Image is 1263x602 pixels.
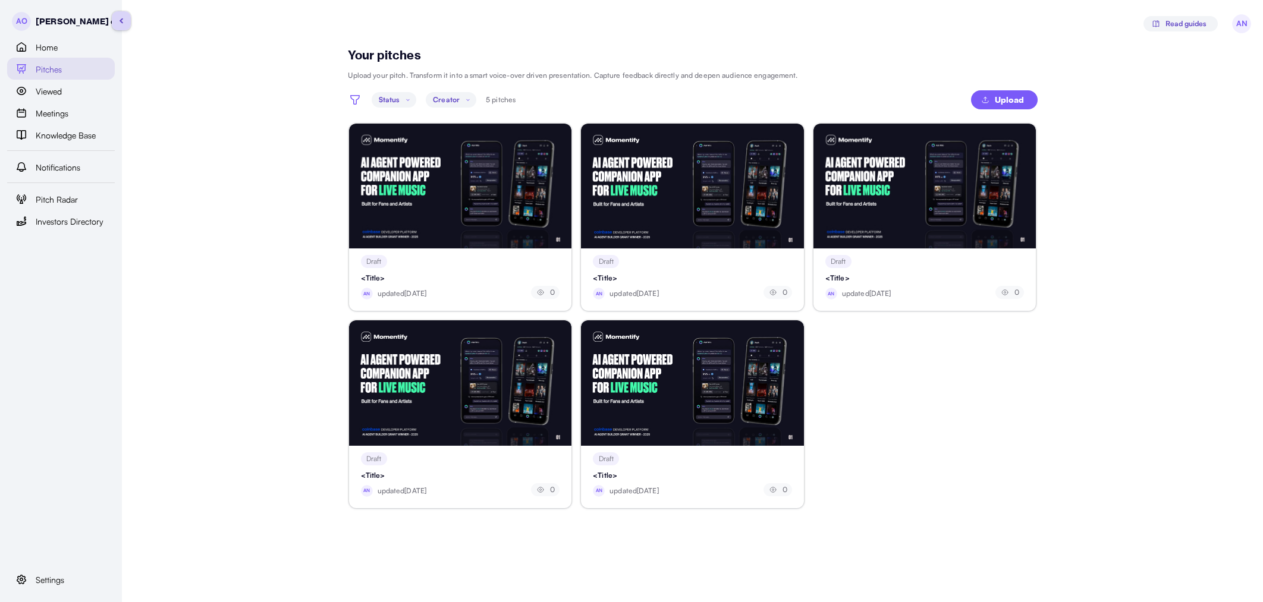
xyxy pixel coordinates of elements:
[609,486,659,496] p: updated [DATE]
[536,483,555,496] div: 0
[348,48,421,63] p: Your pitches
[378,288,427,299] p: updated [DATE]
[361,288,373,300] span: AN
[593,470,617,481] p: <Title>
[593,273,617,283] p: <Title>
[971,90,1038,109] button: Upload
[361,273,385,283] p: <Title>
[36,193,78,206] span: Pitch Radar
[379,94,400,105] p: Status
[842,288,891,299] p: updated [DATE]
[1143,16,1218,31] button: Read guides
[536,286,555,299] div: 0
[361,485,373,497] span: AN
[112,11,131,30] button: sidebar-button
[348,70,798,81] p: Upload your pitch. Transform it into a smart voice-over driven presentation. Capture feedback dir...
[599,255,614,268] div: Draft
[36,107,68,120] span: Meetings
[36,129,96,142] span: Knowledge Base
[995,91,1024,109] span: Upload
[378,486,427,496] p: updated [DATE]
[825,273,850,283] p: <Title>
[366,255,381,268] div: Draft
[599,452,614,465] div: Draft
[366,452,381,465] div: Draft
[12,12,31,31] span: AO
[486,94,516,105] p: 5 pitches
[433,94,460,105] p: Creator
[120,18,123,24] img: sidebar-button
[36,215,103,228] span: Investors Directory
[1000,286,1019,299] div: 0
[825,288,837,300] span: AN
[593,485,605,497] span: AN
[36,41,58,54] span: Home
[36,85,62,98] span: Viewed
[36,63,62,76] span: Pitches
[1151,19,1161,29] img: svg%3e
[36,573,64,587] span: Settings
[768,483,787,496] div: 0
[768,286,787,299] div: 0
[609,288,659,299] p: updated [DATE]
[1232,14,1251,33] span: AN
[1165,17,1207,31] span: Read guides
[831,255,846,268] div: Draft
[36,161,80,174] span: Notifications
[593,288,605,300] span: AN
[361,470,385,481] p: <Title>
[36,15,133,28] p: [PERSON_NAME] org 2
